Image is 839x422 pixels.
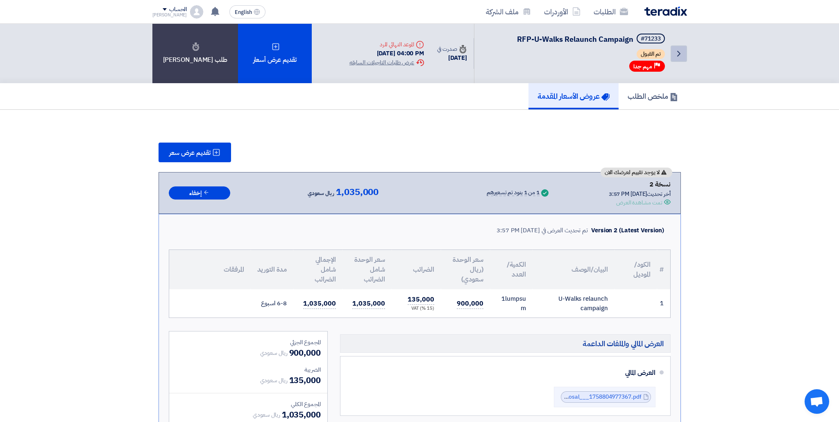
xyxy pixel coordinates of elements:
[349,49,424,58] div: [DATE] 04:00 PM
[282,408,321,421] span: 1,035,000
[437,45,467,53] div: صدرت في
[615,250,657,289] th: الكود/الموديل
[408,295,434,305] span: 135,000
[251,250,293,289] th: مدة التوريد
[289,374,321,386] span: 135,000
[352,299,385,309] span: 1,035,000
[303,299,336,309] span: 1,035,000
[176,400,321,408] div: المجموع الكلي
[501,294,505,303] span: 1
[537,91,610,101] h5: عروض الأسعار المقدمة
[517,34,667,45] h5: RFP-U-Walks Relaunch Campaign
[490,250,533,289] th: الكمية/العدد
[605,170,660,175] span: لا يوجد تقييم لعرضك الان
[392,250,441,289] th: الضرائب
[336,187,379,197] span: 1,035,000
[349,58,424,67] div: عرض طلبات التاجيلات السابقه
[308,188,334,198] span: ريال سعودي
[628,91,678,101] h5: ملخص الطلب
[260,349,288,357] span: ريال سعودي
[517,34,633,45] span: RFP-U-Walks Relaunch Campaign
[641,36,661,42] div: #71233
[457,299,483,309] span: 900,000
[609,179,671,190] div: نسخة 2
[152,13,187,17] div: [PERSON_NAME]
[169,6,187,13] div: الحساب
[587,2,635,21] a: الطلبات
[637,49,665,59] span: تم القبول
[159,143,231,162] button: تقديم عرض سعر
[591,226,664,235] div: Version 2 (Latest Version)
[657,250,670,289] th: #
[533,250,615,289] th: البيان/الوصف
[169,150,211,156] span: تقديم عرض سعر
[528,83,619,109] a: عروض الأسعار المقدمة
[539,294,608,313] div: U-Walks relaunch campaign
[398,305,434,312] div: (15 %) VAT
[289,347,321,359] span: 900,000
[253,411,280,419] span: ريال سعودي
[169,250,251,289] th: المرفقات
[537,2,587,21] a: الأوردرات
[657,289,670,318] td: 1
[357,363,655,383] div: العرض المالي
[190,5,203,18] img: profile_test.png
[293,250,342,289] th: الإجمالي شامل الضرائب
[616,198,662,207] div: تمت مشاهدة العرض
[644,7,687,16] img: Teradix logo
[260,376,288,385] span: ريال سعودي
[609,190,671,198] div: أخر تحديث [DATE] 3:57 PM
[238,24,312,83] div: تقديم عرض أسعار
[437,53,467,63] div: [DATE]
[235,9,252,15] span: English
[342,250,392,289] th: سعر الوحدة شامل الضرائب
[169,186,230,200] button: إخفاء
[497,226,588,235] div: تم تحديث العرض في [DATE] 3:57 PM
[229,5,265,18] button: English
[583,339,664,348] span: العرض المالي والملفات الداعمة
[633,63,652,70] span: مهم جدا
[441,250,490,289] th: سعر الوحدة (ريال سعودي)
[805,389,829,414] div: Open chat
[251,289,293,318] td: 6-8 اسبوع
[152,24,238,83] div: طلب [PERSON_NAME]
[619,83,687,109] a: ملخص الطلب
[349,40,424,49] div: الموعد النهائي للرد
[176,338,321,347] div: المجموع الجزئي
[479,2,537,21] a: ملف الشركة
[490,289,533,318] td: lumpsum
[176,365,321,374] div: الضريبة
[487,190,540,196] div: 1 من 1 بنود تم تسعيرهم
